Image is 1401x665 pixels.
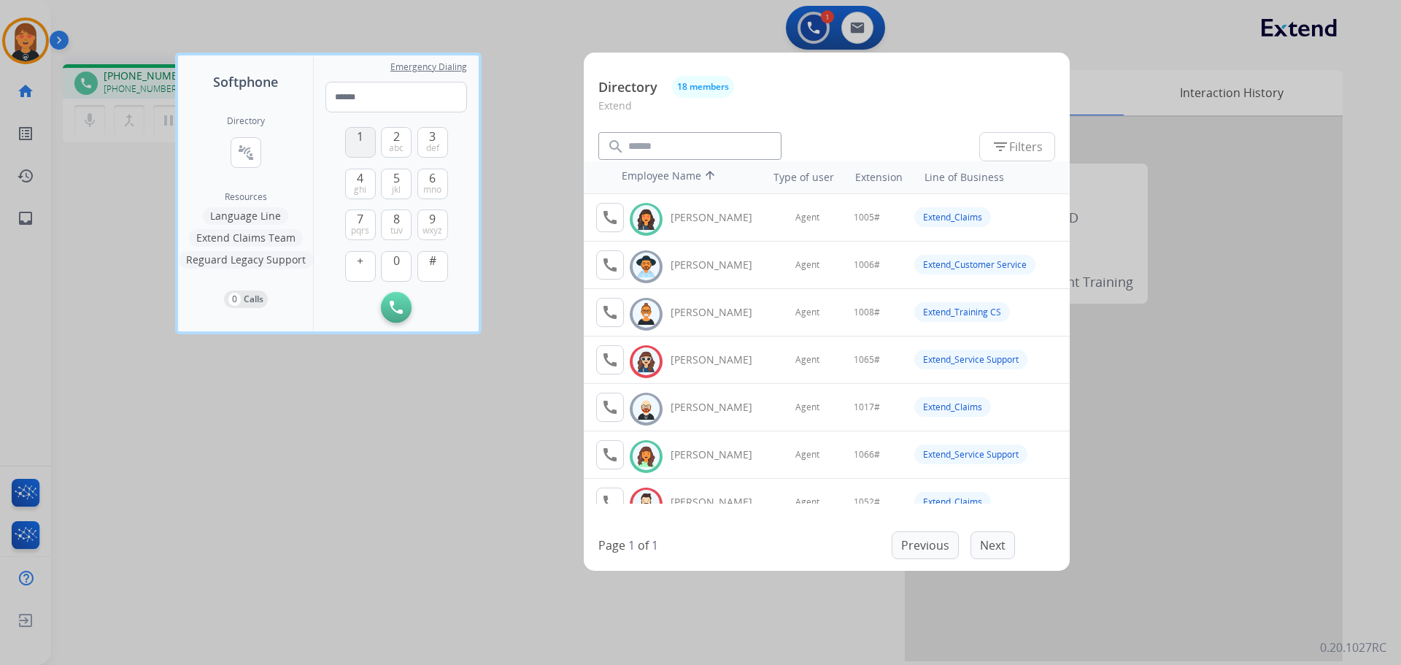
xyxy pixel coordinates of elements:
[671,495,768,510] div: [PERSON_NAME]
[795,259,819,271] span: Agent
[854,401,880,413] span: 1017#
[429,128,436,145] span: 3
[601,351,619,369] mat-icon: call
[671,447,768,462] div: [PERSON_NAME]
[601,446,619,464] mat-icon: call
[854,496,880,508] span: 1052#
[351,225,369,237] span: pqrs
[381,251,412,282] button: 0
[345,127,376,158] button: 1
[636,398,657,420] img: avatar
[636,255,657,278] img: avatar
[227,115,265,127] h2: Directory
[671,210,768,225] div: [PERSON_NAME]
[357,128,363,145] span: 1
[795,212,819,223] span: Agent
[393,169,400,187] span: 5
[607,138,625,155] mat-icon: search
[636,303,657,326] img: avatar
[636,445,657,468] img: avatar
[225,191,267,203] span: Resources
[393,128,400,145] span: 2
[179,251,313,269] button: Reguard Legacy Support
[393,210,400,228] span: 8
[601,256,619,274] mat-icon: call
[671,353,768,367] div: [PERSON_NAME]
[392,184,401,196] span: jkl
[753,163,841,192] th: Type of user
[854,449,880,461] span: 1066#
[426,142,439,154] span: def
[854,354,880,366] span: 1065#
[357,169,363,187] span: 4
[598,537,625,554] p: Page
[854,212,880,223] span: 1005#
[417,210,448,240] button: 9wxyz
[979,132,1055,161] button: Filters
[848,163,910,192] th: Extension
[389,142,404,154] span: abc
[914,350,1027,369] div: Extend_Service Support
[672,76,734,98] button: 18 members
[390,61,467,73] span: Emergency Dialing
[422,225,442,237] span: wxyz
[417,169,448,199] button: 6mno
[390,225,403,237] span: tuv
[417,127,448,158] button: 3def
[237,144,255,161] mat-icon: connect_without_contact
[636,208,657,231] img: avatar
[598,77,657,97] p: Directory
[224,291,268,308] button: 0Calls
[917,163,1062,192] th: Line of Business
[393,252,400,269] span: 0
[381,210,412,240] button: 8tuv
[429,252,436,269] span: #
[914,302,1010,322] div: Extend_Training CS
[992,138,1009,155] mat-icon: filter_list
[638,537,649,554] p: of
[601,209,619,226] mat-icon: call
[417,251,448,282] button: #
[601,304,619,321] mat-icon: call
[423,184,441,196] span: mno
[429,210,436,228] span: 9
[671,258,768,272] div: [PERSON_NAME]
[357,252,363,269] span: +
[345,210,376,240] button: 7pqrs
[189,229,303,247] button: Extend Claims Team
[429,169,436,187] span: 6
[795,496,819,508] span: Agent
[244,293,263,306] p: Calls
[854,307,880,318] span: 1008#
[671,305,768,320] div: [PERSON_NAME]
[228,293,241,306] p: 0
[992,138,1043,155] span: Filters
[795,307,819,318] span: Agent
[614,161,746,193] th: Employee Name
[671,400,768,415] div: [PERSON_NAME]
[390,301,403,314] img: call-button
[914,445,1027,464] div: Extend_Service Support
[636,350,657,373] img: avatar
[598,98,1055,125] p: Extend
[203,207,288,225] button: Language Line
[795,449,819,461] span: Agent
[381,127,412,158] button: 2abc
[795,354,819,366] span: Agent
[914,492,991,512] div: Extend_Claims
[354,184,366,196] span: ghi
[213,72,278,92] span: Softphone
[345,169,376,199] button: 4ghi
[345,251,376,282] button: +
[601,399,619,416] mat-icon: call
[914,397,991,417] div: Extend_Claims
[381,169,412,199] button: 5jkl
[357,210,363,228] span: 7
[636,493,657,515] img: avatar
[854,259,880,271] span: 1006#
[1320,639,1386,656] p: 0.20.1027RC
[601,493,619,511] mat-icon: call
[701,169,719,186] mat-icon: arrow_upward
[914,207,991,227] div: Extend_Claims
[914,255,1035,274] div: Extend_Customer Service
